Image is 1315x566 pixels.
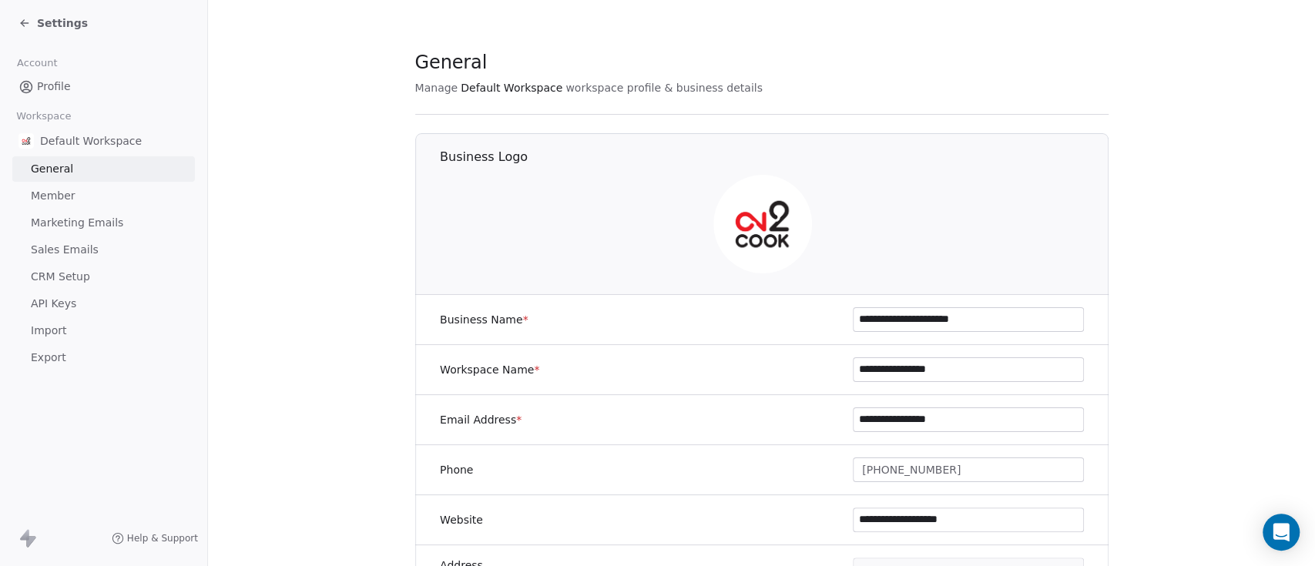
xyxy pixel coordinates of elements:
span: Account [10,52,64,75]
div: Open Intercom Messenger [1263,514,1300,551]
span: [PHONE_NUMBER] [862,462,961,478]
button: [PHONE_NUMBER] [853,457,1084,482]
span: Manage [415,80,458,95]
label: Business Name [440,312,528,327]
span: Profile [37,79,71,95]
a: API Keys [12,291,195,316]
a: Help & Support [112,532,198,544]
span: Import [31,323,66,339]
span: API Keys [31,296,76,312]
a: Member [12,183,195,209]
a: Marketing Emails [12,210,195,236]
span: Export [31,350,66,366]
a: CRM Setup [12,264,195,290]
span: Default Workspace [461,80,562,95]
a: General [12,156,195,182]
span: Marketing Emails [31,215,123,231]
label: Website [440,512,483,527]
a: Export [12,345,195,370]
span: CRM Setup [31,269,90,285]
img: on2cook%20logo-04%20copy.jpg [713,175,811,273]
span: Settings [37,15,88,31]
span: General [415,51,488,74]
img: on2cook%20logo-04%20copy.jpg [18,133,34,149]
span: General [31,161,73,177]
span: Member [31,188,75,204]
label: Email Address [440,412,522,427]
a: Import [12,318,195,343]
span: Sales Emails [31,242,99,258]
a: Settings [18,15,88,31]
label: Phone [440,462,473,477]
a: Sales Emails [12,237,195,263]
span: Workspace [10,105,78,128]
h1: Business Logo [440,149,1109,166]
label: Workspace Name [440,362,539,377]
span: Help & Support [127,532,198,544]
a: Profile [12,74,195,99]
span: workspace profile & business details [565,80,763,95]
span: Default Workspace [40,133,142,149]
